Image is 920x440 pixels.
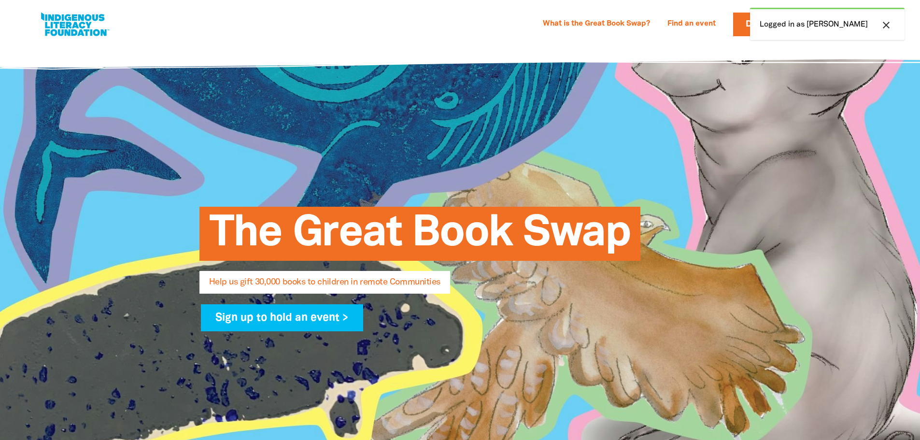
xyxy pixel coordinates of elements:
[880,19,892,31] i: close
[733,13,794,36] a: Donate
[537,16,656,32] a: What is the Great Book Swap?
[662,16,722,32] a: Find an event
[209,278,440,294] span: Help us gift 30,000 books to children in remote Communities
[201,304,364,331] a: Sign up to hold an event >
[878,19,895,31] button: close
[750,8,905,40] div: Logged in as [PERSON_NAME]
[209,214,631,261] span: The Great Book Swap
